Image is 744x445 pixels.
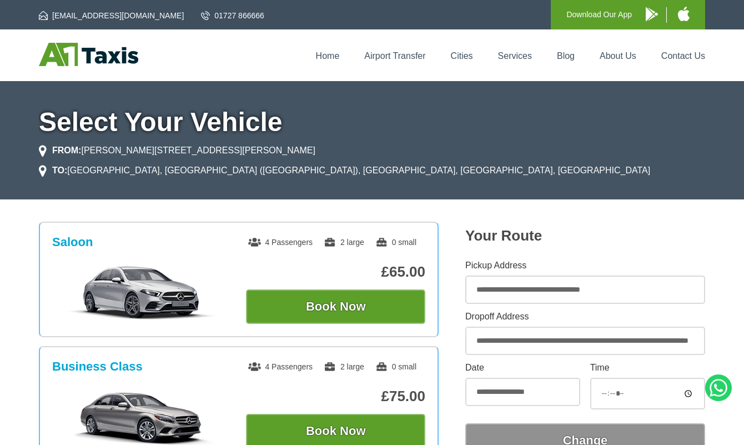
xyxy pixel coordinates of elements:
[498,51,532,61] a: Services
[58,265,225,321] img: Saloon
[246,388,425,405] p: £75.00
[375,362,416,371] span: 0 small
[246,263,425,281] p: £65.00
[39,43,138,66] img: A1 Taxis St Albans LTD
[465,261,705,270] label: Pickup Address
[316,51,340,61] a: Home
[58,389,225,445] img: Business Class
[451,51,473,61] a: Cities
[39,109,705,136] h1: Select Your Vehicle
[52,166,67,175] strong: TO:
[39,10,184,21] a: [EMAIL_ADDRESS][DOMAIN_NAME]
[39,164,650,177] li: [GEOGRAPHIC_DATA], [GEOGRAPHIC_DATA] ([GEOGRAPHIC_DATA]), [GEOGRAPHIC_DATA], [GEOGRAPHIC_DATA], [...
[678,7,690,21] img: A1 Taxis iPhone App
[646,7,658,21] img: A1 Taxis Android App
[661,51,705,61] a: Contact Us
[52,359,143,374] h3: Business Class
[201,10,264,21] a: 01727 866666
[590,363,705,372] label: Time
[465,312,705,321] label: Dropoff Address
[248,362,313,371] span: 4 Passengers
[364,51,425,61] a: Airport Transfer
[557,51,575,61] a: Blog
[375,238,416,247] span: 0 small
[324,238,364,247] span: 2 large
[52,146,81,155] strong: FROM:
[248,238,313,247] span: 4 Passengers
[465,363,580,372] label: Date
[39,144,315,157] li: [PERSON_NAME][STREET_ADDRESS][PERSON_NAME]
[52,235,93,249] h3: Saloon
[600,51,636,61] a: About Us
[324,362,364,371] span: 2 large
[566,8,632,22] p: Download Our App
[465,227,705,244] h2: Your Route
[246,289,425,324] button: Book Now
